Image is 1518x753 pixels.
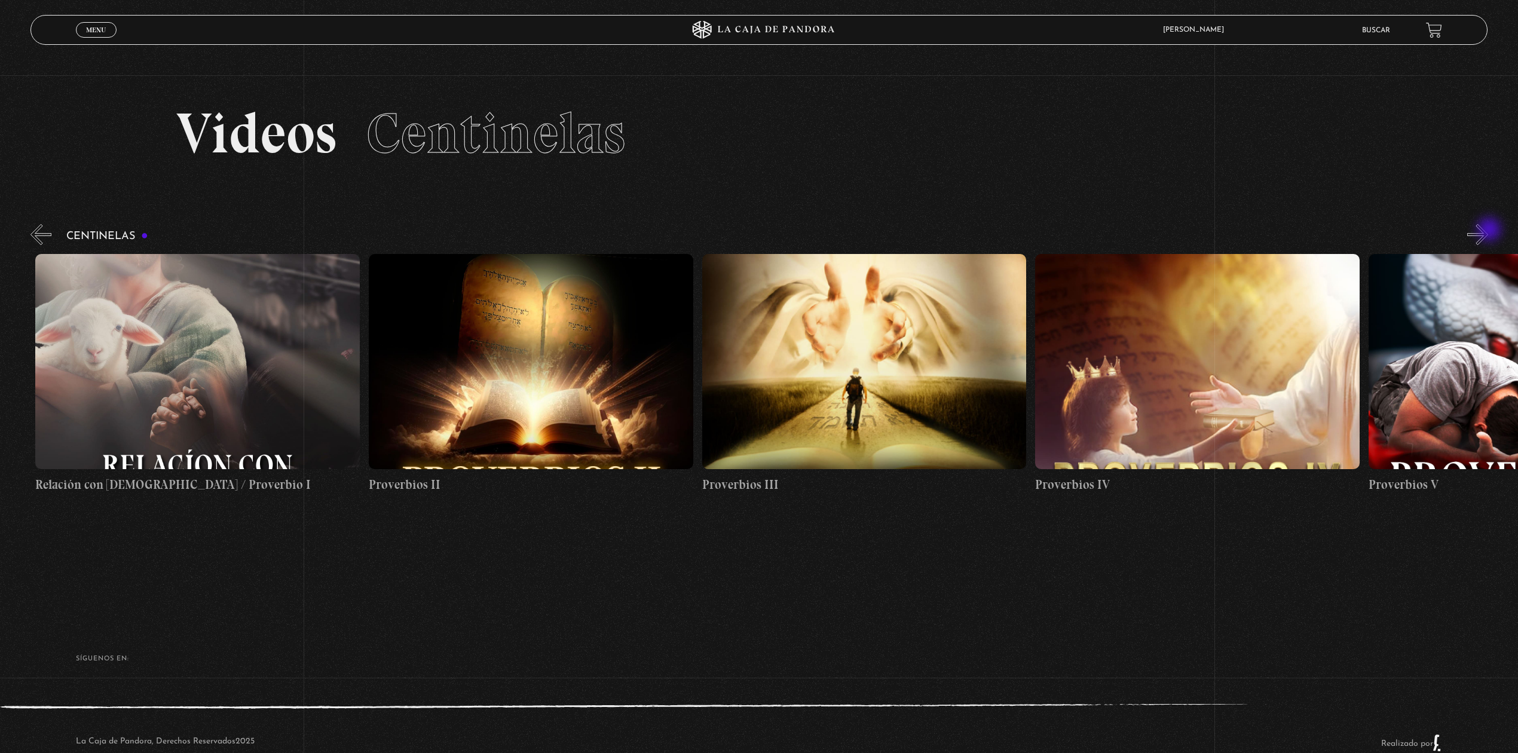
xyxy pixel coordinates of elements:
h4: Proverbios II [369,475,693,494]
a: Relación con [DEMOGRAPHIC_DATA] / Proverbio I [35,254,360,494]
h4: Proverbios III [702,475,1027,494]
button: Next [1467,224,1488,245]
h3: Centinelas [66,231,148,242]
h4: Relación con [DEMOGRAPHIC_DATA] / Proverbio I [35,475,360,494]
span: Cerrar [82,36,111,45]
h4: SÍguenos en: [76,656,1442,662]
a: View your shopping cart [1426,22,1442,38]
h2: Videos [176,105,1342,162]
a: Realizado por [1381,739,1442,748]
h4: Proverbios IV [1035,475,1360,494]
button: Previous [30,224,51,245]
p: La Caja de Pandora, Derechos Reservados 2025 [76,734,255,752]
span: [PERSON_NAME] [1157,26,1236,33]
span: Menu [86,26,106,33]
a: Buscar [1362,27,1390,34]
a: Proverbios III [702,254,1027,494]
a: Proverbios II [369,254,693,494]
a: Proverbios IV [1035,254,1360,494]
span: Centinelas [366,99,625,167]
